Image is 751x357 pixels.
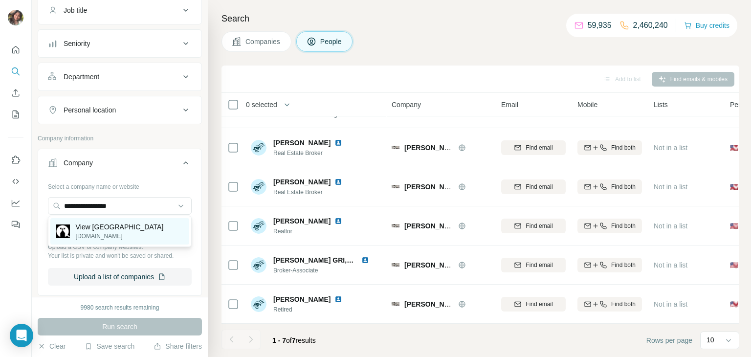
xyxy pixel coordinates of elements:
[292,336,296,344] span: 7
[273,177,331,187] span: [PERSON_NAME]
[361,256,369,264] img: LinkedIn logo
[577,258,642,272] button: Find both
[38,151,201,178] button: Company
[56,224,70,238] img: View Stockholm
[48,178,192,191] div: Select a company name or website
[251,179,266,195] img: Avatar
[251,257,266,273] img: Avatar
[654,183,687,191] span: Not in a list
[48,243,192,251] p: Upload a CSV of company websites.
[392,100,421,110] span: Company
[577,219,642,233] button: Find both
[654,300,687,308] span: Not in a list
[501,100,518,110] span: Email
[404,144,507,152] span: [PERSON_NAME] Action Realty
[38,65,201,89] button: Department
[633,20,668,31] p: 2,460,240
[273,305,354,314] span: Retired
[334,295,342,303] img: LinkedIn logo
[501,179,566,194] button: Find email
[707,335,714,345] p: 10
[251,140,266,156] img: Avatar
[38,341,66,351] button: Clear
[392,146,399,149] img: Logo of Stutesman's Action Realty
[392,302,399,306] img: Logo of Stutesman's Action Realty
[404,183,507,191] span: [PERSON_NAME] Action Realty
[76,232,164,241] p: [DOMAIN_NAME]
[64,72,99,82] div: Department
[64,158,93,168] div: Company
[334,217,342,225] img: LinkedIn logo
[334,178,342,186] img: LinkedIn logo
[611,143,636,152] span: Find both
[654,100,668,110] span: Lists
[501,297,566,312] button: Find email
[8,151,23,169] button: Use Surfe on LinkedIn
[246,100,277,110] span: 0 selected
[501,219,566,233] button: Find email
[8,106,23,123] button: My lists
[501,258,566,272] button: Find email
[273,227,354,236] span: Realtor
[286,336,292,344] span: of
[730,260,738,270] span: 🇺🇸
[392,263,399,267] img: Logo of Stutesman's Action Realty
[334,139,342,147] img: LinkedIn logo
[501,140,566,155] button: Find email
[730,221,738,231] span: 🇺🇸
[611,182,636,191] span: Find both
[8,41,23,59] button: Quick start
[81,303,159,312] div: 9980 search results remaining
[251,296,266,312] img: Avatar
[526,261,552,269] span: Find email
[320,37,343,46] span: People
[588,20,612,31] p: 59,935
[38,32,201,55] button: Seniority
[273,266,381,275] span: Broker-Associate
[76,222,164,232] p: View [GEOGRAPHIC_DATA]
[64,39,90,48] div: Seniority
[85,341,134,351] button: Save search
[611,261,636,269] span: Find both
[392,185,399,188] img: Logo of Stutesman's Action Realty
[273,149,354,157] span: Real Estate Broker
[272,336,286,344] span: 1 - 7
[654,261,687,269] span: Not in a list
[245,37,281,46] span: Companies
[646,335,692,345] span: Rows per page
[611,300,636,309] span: Find both
[577,100,597,110] span: Mobile
[577,297,642,312] button: Find both
[154,341,202,351] button: Share filters
[8,216,23,233] button: Feedback
[8,63,23,80] button: Search
[611,222,636,230] span: Find both
[221,12,739,25] h4: Search
[404,222,507,230] span: [PERSON_NAME] Action Realty
[404,300,507,308] span: [PERSON_NAME] Action Realty
[730,299,738,309] span: 🇺🇸
[730,182,738,192] span: 🇺🇸
[654,144,687,152] span: Not in a list
[272,336,316,344] span: results
[48,251,192,260] p: Your list is private and won't be saved or shared.
[64,5,87,15] div: Job title
[273,294,331,304] span: [PERSON_NAME]
[526,300,552,309] span: Find email
[273,138,331,148] span: [PERSON_NAME]
[577,179,642,194] button: Find both
[526,182,552,191] span: Find email
[577,140,642,155] button: Find both
[684,19,729,32] button: Buy credits
[392,224,399,227] img: Logo of Stutesman's Action Realty
[8,194,23,212] button: Dashboard
[273,216,331,226] span: [PERSON_NAME]
[526,222,552,230] span: Find email
[273,111,345,118] span: Licensed Real Estate Agent
[526,143,552,152] span: Find email
[251,218,266,234] img: Avatar
[273,256,361,264] span: [PERSON_NAME] GRI,CRS
[273,188,354,197] span: Real Estate Broker
[8,173,23,190] button: Use Surfe API
[730,143,738,153] span: 🇺🇸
